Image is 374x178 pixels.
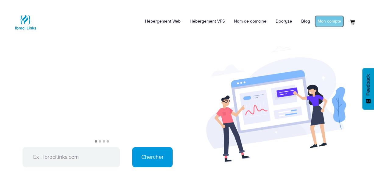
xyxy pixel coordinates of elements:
[271,12,297,31] a: Dooryze
[185,12,229,31] a: Hébergement VPS
[13,10,38,34] img: Logo Ibraci Links
[315,15,344,27] a: Mon compte
[362,68,374,110] button: Feedback - Afficher l’enquête
[132,147,173,167] input: Chercher
[23,147,120,167] input: Ex : ibracilinks.com
[140,12,185,31] a: Hébergement Web
[365,74,371,96] span: Feedback
[229,12,271,31] a: Nom de domaine
[297,12,315,31] a: Blog
[13,5,38,34] a: Logo Ibraci Links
